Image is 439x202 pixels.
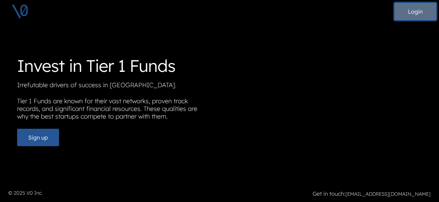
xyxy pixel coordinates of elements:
button: Sign up [17,129,59,146]
h1: Invest in Tier 1 Funds [17,56,214,76]
strong: Get in touch: [313,190,345,197]
p: Tier 1 Funds are known for their vast networks, proven track records, and significant financial r... [17,97,214,123]
a: [EMAIL_ADDRESS][DOMAIN_NAME] [345,191,431,197]
button: Login [394,3,436,20]
img: V0 logo [11,3,29,20]
p: Irrefutable drivers of success in [GEOGRAPHIC_DATA]. [17,81,214,92]
p: © 2025 V0 Inc. [8,189,215,197]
